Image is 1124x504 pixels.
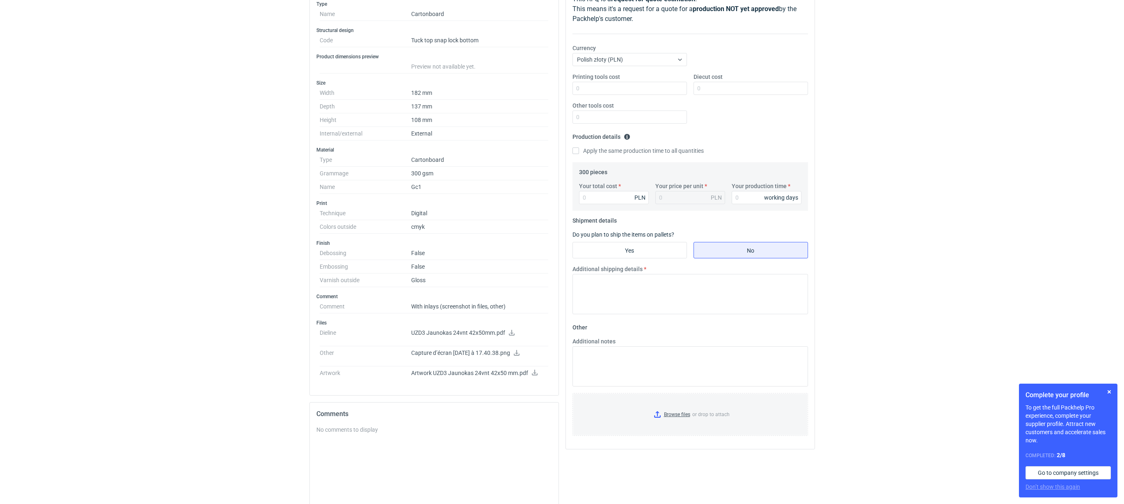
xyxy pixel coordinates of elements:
dd: Cartonboard [411,153,549,167]
dd: With inlays (screenshot in files, other) [411,300,549,313]
label: Additional notes [572,337,616,345]
input: 0 [694,82,808,95]
dt: Name [320,7,411,21]
h3: Files [316,320,552,326]
div: PLN [711,193,722,202]
dt: Width [320,86,411,100]
input: 0 [579,191,649,204]
dt: Code [320,34,411,47]
h3: Comment [316,293,552,300]
dt: Comment [320,300,411,313]
dt: Colors outside [320,220,411,234]
input: 0 [732,191,801,204]
h3: Size [316,80,552,86]
strong: production NOT yet approved [693,5,779,13]
label: Yes [572,242,687,258]
dt: Other [320,346,411,366]
dt: Artwork [320,366,411,383]
dd: Cartonboard [411,7,549,21]
button: Don’t show this again [1026,483,1080,491]
p: UZD3 Jaunokas 24vnt 42x50mm.pdf [411,329,549,337]
dd: 137 mm [411,100,549,113]
strong: 2 / 8 [1057,452,1065,458]
dt: Height [320,113,411,127]
label: No [694,242,808,258]
button: Skip for now [1104,387,1114,397]
dt: Internal/external [320,127,411,140]
div: working days [764,193,798,202]
label: Other tools cost [572,101,614,110]
label: Printing tools cost [572,73,620,81]
input: 0 [572,110,687,124]
legend: Shipment details [572,214,617,224]
legend: Other [572,321,587,331]
dt: Debossing [320,246,411,260]
p: To get the full Packhelp Pro experience, complete your supplier profile. Attract new customers an... [1026,403,1111,444]
span: Preview not available yet. [411,63,476,70]
dt: Technique [320,207,411,220]
h3: Finish [316,240,552,246]
legend: 300 pieces [579,166,607,175]
p: Artwork UZD3 Jaunokas 24vnt 42x50 mm.pdf [411,370,549,377]
dd: Gloss [411,274,549,287]
dt: Grammage [320,167,411,180]
dd: 300 gsm [411,167,549,180]
span: Polish złoty (PLN) [577,56,623,63]
label: Apply the same production time to all quantities [572,147,704,155]
label: Your price per unit [655,182,703,190]
h3: Structural design [316,27,552,34]
dd: False [411,260,549,274]
label: Your production time [732,182,787,190]
label: Your total cost [579,182,617,190]
dt: Varnish outside [320,274,411,287]
p: Capture d’écran [DATE] à 17.40.38.png [411,350,549,357]
dt: Embossing [320,260,411,274]
dd: External [411,127,549,140]
a: Go to company settings [1026,466,1111,479]
div: No comments to display [316,426,552,434]
h3: Material [316,147,552,153]
dt: Name [320,180,411,194]
label: Diecut cost [694,73,723,81]
h1: Complete your profile [1026,390,1111,400]
dd: Gc1 [411,180,549,194]
h3: Product dimensions preview [316,53,552,60]
h2: Comments [316,409,552,419]
dd: Tuck top snap lock bottom [411,34,549,47]
label: or drop to attach [573,394,808,435]
dd: 182 mm [411,86,549,100]
dt: Dieline [320,326,411,346]
h3: Type [316,1,552,7]
input: 0 [572,82,687,95]
div: PLN [634,193,646,202]
label: Do you plan to ship the items on pallets? [572,231,674,238]
legend: Production details [572,130,630,140]
h3: Print [316,200,552,207]
div: Completed: [1026,451,1111,460]
dd: 108 mm [411,113,549,127]
dd: False [411,246,549,260]
dt: Type [320,153,411,167]
dt: Depth [320,100,411,113]
dd: Digital [411,207,549,220]
label: Currency [572,44,596,52]
label: Additional shipping details [572,265,643,273]
dd: cmyk [411,220,549,234]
